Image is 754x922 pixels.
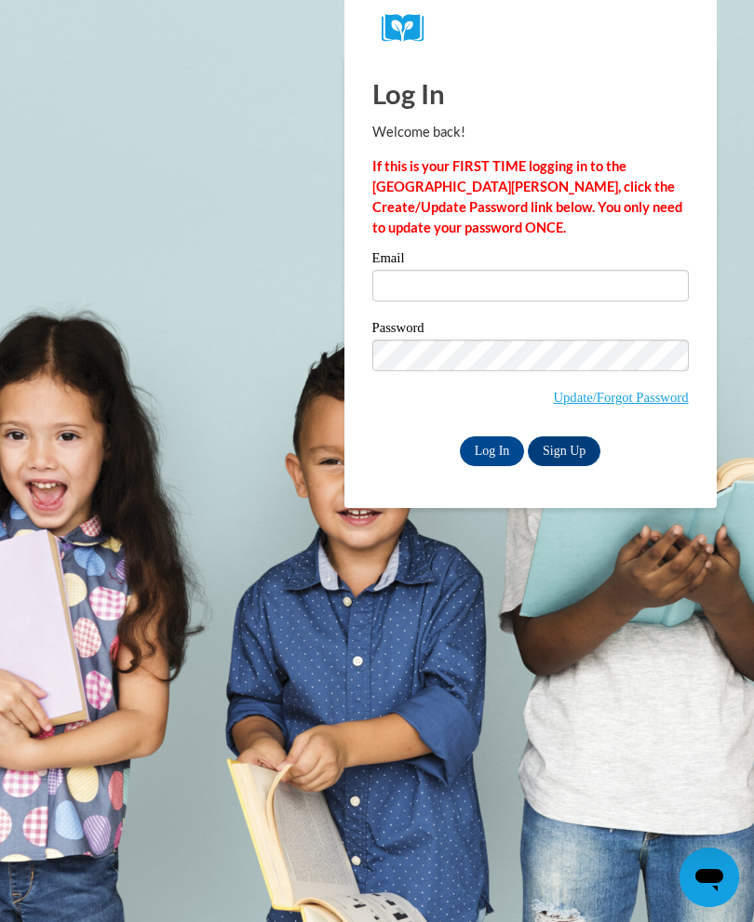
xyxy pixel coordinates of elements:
[372,321,689,340] label: Password
[528,436,600,466] a: Sign Up
[460,436,525,466] input: Log In
[382,14,680,43] a: COX Campus
[382,14,438,43] img: Logo brand
[553,390,688,405] a: Update/Forgot Password
[372,251,689,270] label: Email
[372,74,689,113] h1: Log In
[372,158,682,235] strong: If this is your FIRST TIME logging in to the [GEOGRAPHIC_DATA][PERSON_NAME], click the Create/Upd...
[584,799,739,840] iframe: Message from company
[680,848,739,907] iframe: Button to launch messaging window
[372,122,689,142] p: Welcome back!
